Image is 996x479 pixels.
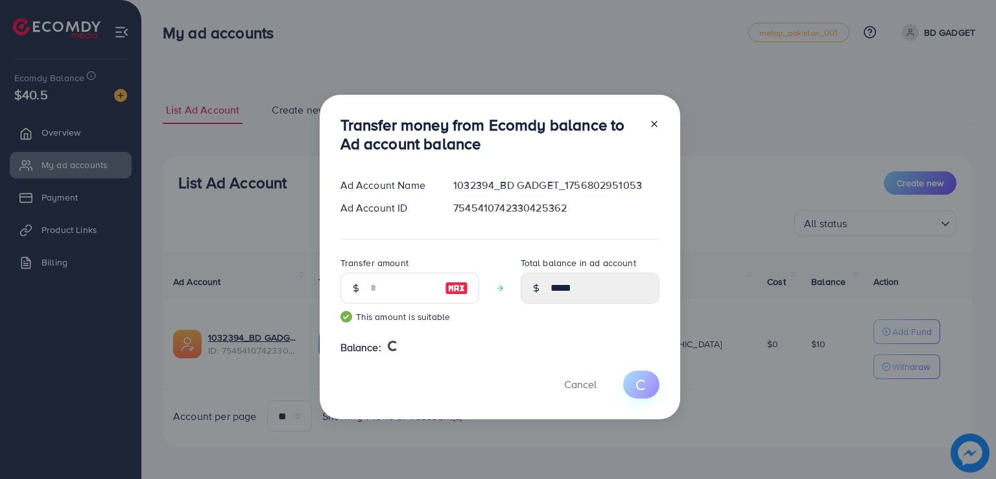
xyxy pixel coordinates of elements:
[340,116,639,153] h3: Transfer money from Ecomdy balance to Ad account balance
[564,377,597,391] span: Cancel
[443,178,669,193] div: 1032394_BD GADGET_1756802951053
[330,201,444,215] div: Ad Account ID
[340,310,479,323] small: This amount is suitable
[443,201,669,215] div: 7545410742330425362
[445,280,468,296] img: image
[330,178,444,193] div: Ad Account Name
[548,371,613,399] button: Cancel
[521,256,636,269] label: Total balance in ad account
[340,256,409,269] label: Transfer amount
[340,311,352,323] img: guide
[340,340,381,355] span: Balance:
